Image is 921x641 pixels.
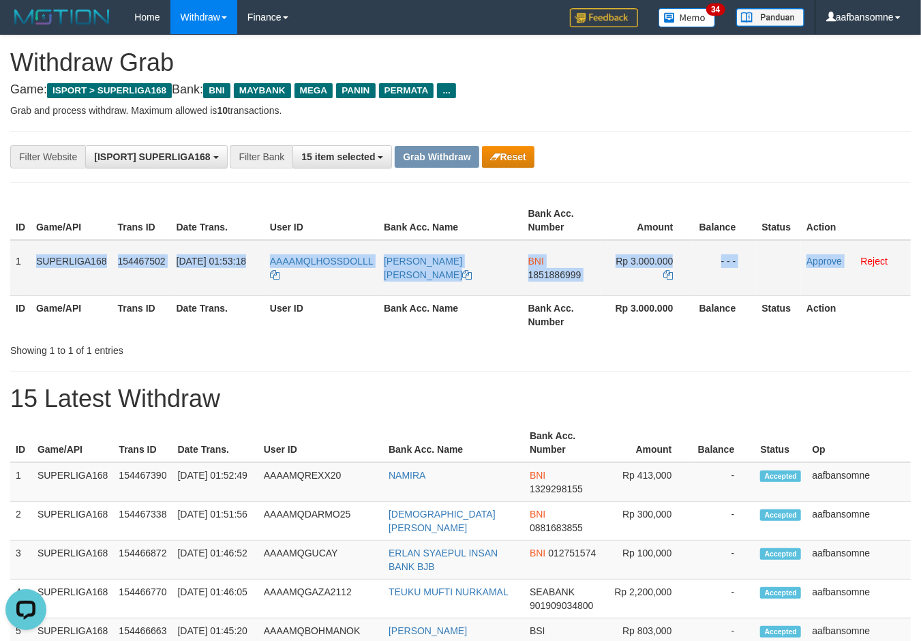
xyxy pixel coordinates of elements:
[389,586,509,597] a: TEUKU MUFTI NURKAMAL
[47,83,172,98] span: ISPORT > SUPERLIGA168
[601,295,693,334] th: Rp 3.000.000
[171,201,265,240] th: Date Trans.
[693,240,756,296] td: - - -
[616,256,673,267] span: Rp 3.000.000
[379,83,434,98] span: PERMATA
[258,502,383,541] td: AAAAMQDARMO25
[693,201,756,240] th: Balance
[528,256,544,267] span: BNI
[230,145,292,168] div: Filter Bank
[806,580,911,618] td: aafbansomne
[383,423,524,462] th: Bank Acc. Name
[760,626,801,638] span: Accepted
[530,625,545,636] span: BSI
[806,256,842,267] a: Approve
[32,580,114,618] td: SUPERLIGA168
[270,256,373,267] span: AAAAMQLHOSSDOLLL
[437,83,455,98] span: ...
[389,470,425,481] a: NAMIRA
[603,580,693,618] td: Rp 2,200,000
[10,502,32,541] td: 2
[693,580,755,618] td: -
[806,541,911,580] td: aafbansomne
[258,580,383,618] td: AAAAMQGAZA2112
[113,502,172,541] td: 154467338
[548,548,596,558] span: Copy 012751574 to clipboard
[336,83,375,98] span: PANIN
[801,201,911,240] th: Action
[234,83,291,98] span: MAYBANK
[177,256,246,267] span: [DATE] 01:53:18
[172,541,258,580] td: [DATE] 01:46:52
[530,483,583,494] span: Copy 1329298155 to clipboard
[31,201,112,240] th: Game/API
[756,295,801,334] th: Status
[10,541,32,580] td: 3
[10,462,32,502] td: 1
[10,385,911,413] h1: 15 Latest Withdraw
[270,256,373,280] a: AAAAMQLHOSSDOLLL
[806,462,911,502] td: aafbansomne
[482,146,534,168] button: Reset
[601,201,693,240] th: Amount
[378,201,523,240] th: Bank Acc. Name
[172,580,258,618] td: [DATE] 01:46:05
[760,548,801,560] span: Accepted
[172,462,258,502] td: [DATE] 01:52:49
[378,295,523,334] th: Bank Acc. Name
[801,295,911,334] th: Action
[32,541,114,580] td: SUPERLIGA168
[530,509,545,520] span: BNI
[265,201,378,240] th: User ID
[258,423,383,462] th: User ID
[217,105,228,116] strong: 10
[693,462,755,502] td: -
[112,201,171,240] th: Trans ID
[395,146,479,168] button: Grab Withdraw
[171,295,265,334] th: Date Trans.
[113,423,172,462] th: Trans ID
[10,49,911,76] h1: Withdraw Grab
[10,338,374,357] div: Showing 1 to 1 of 1 entries
[389,509,496,533] a: [DEMOGRAPHIC_DATA][PERSON_NAME]
[706,3,725,16] span: 34
[172,502,258,541] td: [DATE] 01:51:56
[292,145,392,168] button: 15 item selected
[5,5,46,46] button: Open LiveChat chat widget
[603,462,693,502] td: Rp 413,000
[113,462,172,502] td: 154467390
[32,502,114,541] td: SUPERLIGA168
[736,8,804,27] img: panduan.png
[113,541,172,580] td: 154466872
[203,83,230,98] span: BNI
[756,201,801,240] th: Status
[806,502,911,541] td: aafbansomne
[760,509,801,521] span: Accepted
[10,240,31,296] td: 1
[693,541,755,580] td: -
[118,256,166,267] span: 154467502
[524,423,603,462] th: Bank Acc. Number
[693,423,755,462] th: Balance
[530,600,593,611] span: Copy 901909034800 to clipboard
[32,423,114,462] th: Game/API
[530,470,545,481] span: BNI
[603,502,693,541] td: Rp 300,000
[85,145,227,168] button: [ISPORT] SUPERLIGA168
[693,502,755,541] td: -
[389,548,498,572] a: ERLAN SYAEPUL INSAN BANK BJB
[603,541,693,580] td: Rp 100,000
[10,580,32,618] td: 4
[530,522,583,533] span: Copy 0881683855 to clipboard
[10,201,31,240] th: ID
[755,423,806,462] th: Status
[31,240,112,296] td: SUPERLIGA168
[112,295,171,334] th: Trans ID
[10,83,911,97] h4: Game: Bank:
[523,201,601,240] th: Bank Acc. Number
[530,548,545,558] span: BNI
[31,295,112,334] th: Game/API
[295,83,333,98] span: MEGA
[659,8,716,27] img: Button%20Memo.svg
[172,423,258,462] th: Date Trans.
